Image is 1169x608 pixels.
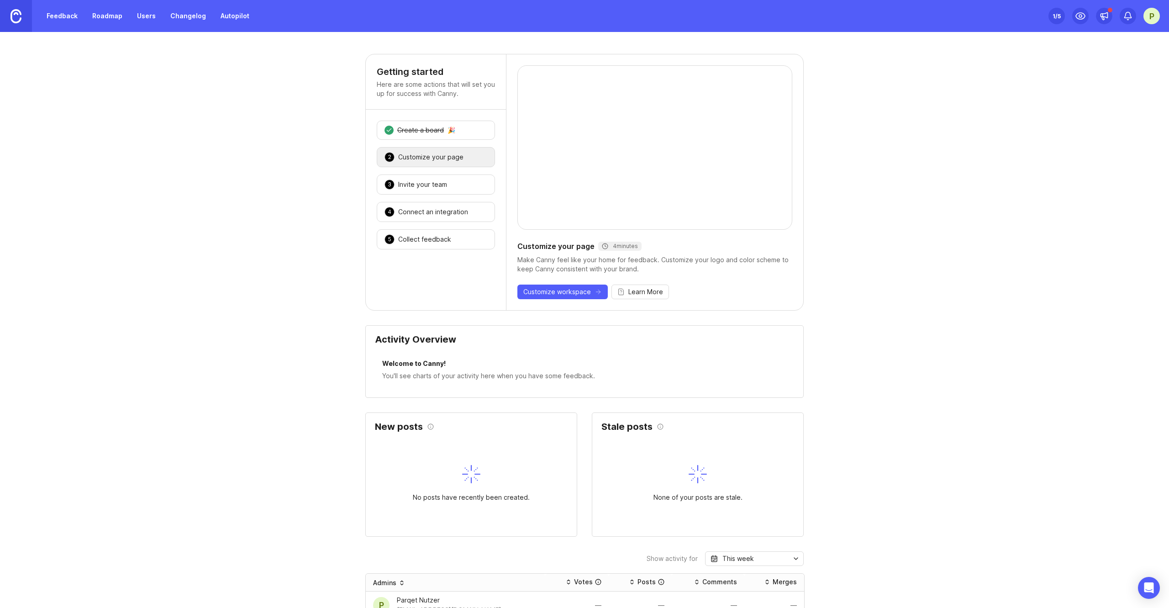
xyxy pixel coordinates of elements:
div: Customize your page [517,241,792,252]
div: Collect feedback [398,235,451,244]
button: Customize workspace [517,285,608,299]
div: Posts [637,577,656,587]
div: 1 /5 [1053,10,1061,22]
div: Votes [574,577,593,587]
a: Feedback [41,8,83,24]
div: Connect an integration [398,207,468,217]
div: Parqet Nutzer [397,595,501,605]
svg: toggle icon [789,555,803,562]
a: Users [132,8,161,24]
div: None of your posts are stale. [653,492,742,502]
h2: Stale posts [601,422,653,431]
a: Roadmap [87,8,128,24]
div: Create a board [397,126,444,135]
button: P [1143,8,1160,24]
div: Customize your page [398,153,463,162]
span: Customize workspace [523,287,591,296]
div: 5 [384,234,395,244]
button: 1/5 [1048,8,1065,24]
div: You'll see charts of your activity here when you have some feedback. [382,371,787,381]
img: svg+xml;base64,PHN2ZyB3aWR0aD0iNDAiIGhlaWdodD0iNDAiIGZpbGw9Im5vbmUiIHhtbG5zPSJodHRwOi8vd3d3LnczLm... [689,465,707,483]
h4: Getting started [377,65,495,78]
img: svg+xml;base64,PHN2ZyB3aWR0aD0iNDAiIGhlaWdodD0iNDAiIGZpbGw9Im5vbmUiIHhtbG5zPSJodHRwOi8vd3d3LnczLm... [462,465,480,483]
div: 4 minutes [602,243,638,250]
div: Make Canny feel like your home for feedback. Customize your logo and color scheme to keep Canny c... [517,255,792,274]
div: 3 [384,180,395,190]
div: Show activity for [647,555,698,562]
div: Invite your team [398,180,447,189]
div: 🎉 [448,127,455,133]
div: Admins [373,578,396,587]
div: 4 [384,207,395,217]
div: Welcome to Canny! [382,359,787,371]
div: Comments [702,577,737,587]
div: No posts have recently been created. [413,492,530,502]
div: This week [722,554,754,564]
div: Merges [773,577,797,587]
span: Learn More [628,287,663,296]
div: 2 [384,152,395,162]
p: Here are some actions that will set you up for success with Canny. [377,80,495,98]
button: Learn More [611,285,669,299]
a: Changelog [165,8,211,24]
a: Autopilot [215,8,255,24]
img: Canny Home [11,9,21,23]
div: Open Intercom Messenger [1138,577,1160,599]
h2: New posts [375,422,423,431]
div: Activity Overview [375,335,794,351]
